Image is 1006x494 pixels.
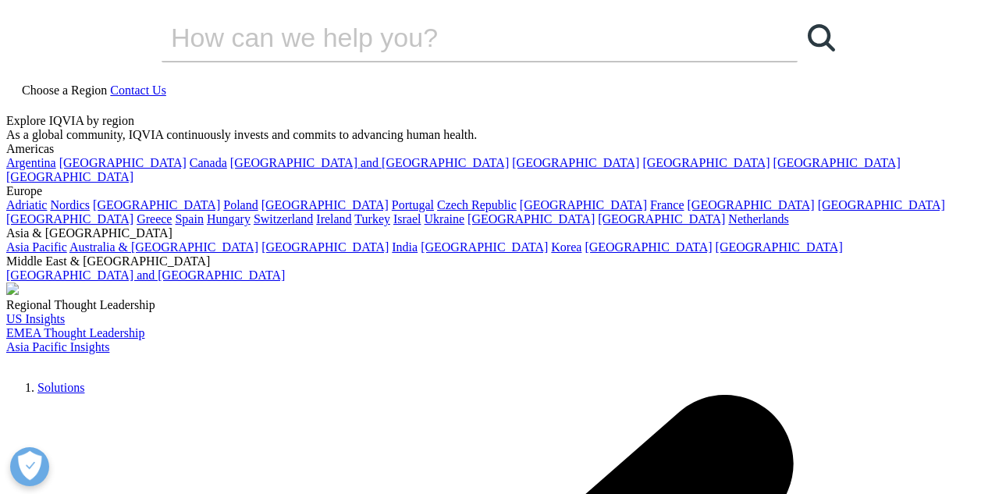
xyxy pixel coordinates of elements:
a: [GEOGRAPHIC_DATA] [6,212,133,226]
div: As a global community, IQVIA continuously invests and commits to advancing human health. [6,128,1000,142]
a: [GEOGRAPHIC_DATA] and [GEOGRAPHIC_DATA] [6,268,285,282]
div: Europe [6,184,1000,198]
a: Poland [223,198,258,211]
a: Switzerland [254,212,313,226]
a: [GEOGRAPHIC_DATA] and [GEOGRAPHIC_DATA] [230,156,509,169]
a: [GEOGRAPHIC_DATA] [59,156,187,169]
a: Hungary [207,212,251,226]
a: Czech Republic [437,198,517,211]
a: [GEOGRAPHIC_DATA] [512,156,639,169]
div: Americas [6,142,1000,156]
a: [GEOGRAPHIC_DATA] [642,156,770,169]
a: Adriatic [6,198,47,211]
a: [GEOGRAPHIC_DATA] [818,198,945,211]
a: Contact Us [110,84,166,97]
div: Regional Thought Leadership [6,298,1000,312]
a: Canada [190,156,227,169]
a: [GEOGRAPHIC_DATA] [585,240,712,254]
svg: Search [808,24,835,52]
a: Nordics [50,198,90,211]
a: [GEOGRAPHIC_DATA] [688,198,815,211]
input: Search [162,14,753,61]
a: Korea [551,240,581,254]
a: [GEOGRAPHIC_DATA] [467,212,595,226]
a: US Insights [6,312,65,325]
a: EMEA Thought Leadership [6,326,144,339]
a: Spain [175,212,203,226]
a: [GEOGRAPHIC_DATA] [93,198,220,211]
a: Argentina [6,156,56,169]
a: [GEOGRAPHIC_DATA] [261,198,389,211]
a: Greece [137,212,172,226]
span: Choose a Region [22,84,107,97]
a: [GEOGRAPHIC_DATA] [773,156,901,169]
div: Middle East & [GEOGRAPHIC_DATA] [6,254,1000,268]
a: Israel [393,212,421,226]
a: Netherlands [728,212,788,226]
a: France [650,198,684,211]
a: Search [798,14,844,61]
a: Ireland [316,212,351,226]
a: [GEOGRAPHIC_DATA] [598,212,725,226]
a: [GEOGRAPHIC_DATA] [6,170,133,183]
a: India [392,240,418,254]
a: Solutions [37,381,84,394]
a: Asia Pacific Insights [6,340,109,354]
a: [GEOGRAPHIC_DATA] [261,240,389,254]
a: [GEOGRAPHIC_DATA] [716,240,843,254]
a: [GEOGRAPHIC_DATA] [520,198,647,211]
div: Explore IQVIA by region [6,114,1000,128]
a: Australia & [GEOGRAPHIC_DATA] [69,240,258,254]
a: Ukraine [425,212,465,226]
a: Asia Pacific [6,240,67,254]
div: Asia & [GEOGRAPHIC_DATA] [6,226,1000,240]
button: Open Preferences [10,447,49,486]
img: 2093_analyzing-data-using-big-screen-display-and-laptop.png [6,283,19,295]
a: Portugal [392,198,434,211]
a: [GEOGRAPHIC_DATA] [421,240,548,254]
a: Turkey [354,212,390,226]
